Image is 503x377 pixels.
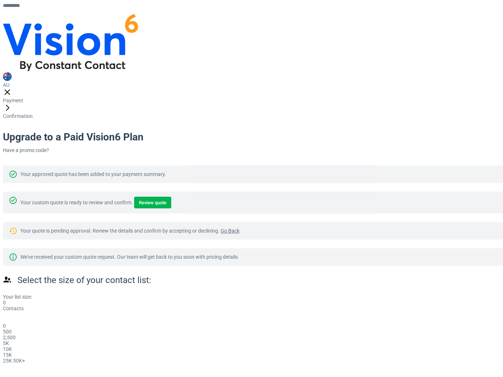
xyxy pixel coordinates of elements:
span: 10K [3,346,12,352]
span: 5K [3,340,9,346]
span: Your custom quote is ready to review and confirm. [20,200,133,205]
span: 500 [3,329,12,335]
span: 50K+ [13,358,25,364]
span: 25K [3,358,12,364]
h2: Select the size of your contact list: [3,274,372,287]
a: Go Back [221,228,240,234]
span: 15K [3,352,12,358]
div: Contacts [3,306,372,311]
div: Your list size: [3,294,372,300]
button: Review quote [134,197,171,208]
span: We've received your custom quote request. Our team will get back to you soon with pricing details. [20,254,239,260]
span: 0 [3,300,6,306]
span: Your quote is pending approval. Review the details and confirm by accepting or declining. [20,228,220,234]
span: 0 [3,323,6,329]
a: Have a promo code? [3,147,49,153]
span: 2,500 [3,335,16,340]
span: Your approved quote has been added to your payment summary. [20,171,166,177]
